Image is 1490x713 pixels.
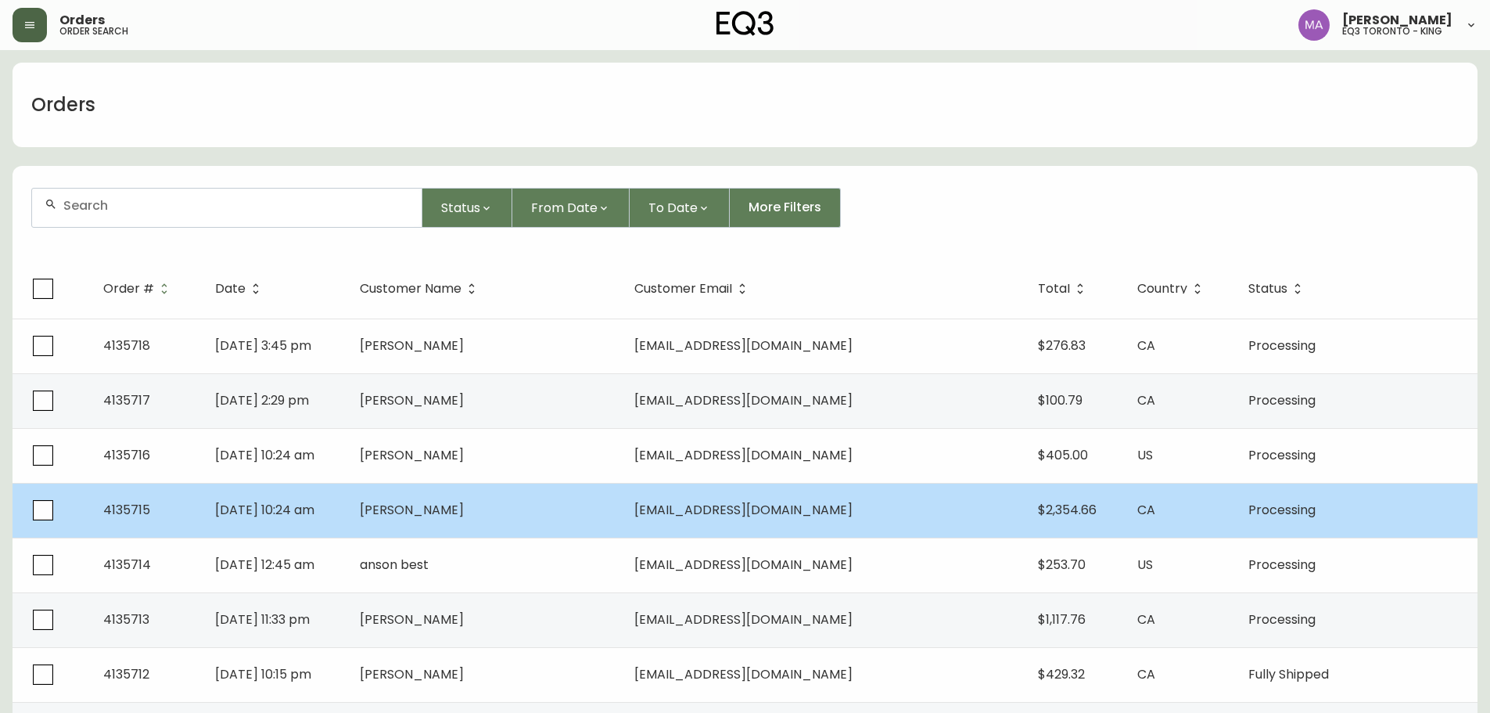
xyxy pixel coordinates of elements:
span: 4135714 [103,556,151,574]
span: Customer Email [634,282,752,296]
span: $2,354.66 [1038,501,1097,519]
span: Customer Email [634,284,732,293]
span: $253.70 [1038,556,1086,574]
span: [EMAIL_ADDRESS][DOMAIN_NAME] [634,665,853,683]
span: [PERSON_NAME] [360,665,464,683]
span: CA [1137,665,1155,683]
span: $100.79 [1038,391,1082,409]
span: Order # [103,282,174,296]
span: Processing [1248,610,1316,628]
h1: Orders [31,92,95,118]
span: $276.83 [1038,337,1086,355]
span: CA [1137,337,1155,355]
span: Customer Name [360,284,461,293]
span: [EMAIL_ADDRESS][DOMAIN_NAME] [634,391,853,409]
span: Processing [1248,501,1316,519]
span: Status [441,198,480,218]
span: US [1137,446,1153,464]
span: [EMAIL_ADDRESS][DOMAIN_NAME] [634,446,853,464]
span: More Filters [749,199,821,216]
span: [EMAIL_ADDRESS][DOMAIN_NAME] [634,556,853,574]
span: Country [1137,284,1187,293]
span: [DATE] 10:15 pm [215,665,311,683]
h5: order search [59,27,128,36]
span: [PERSON_NAME] [1342,14,1452,27]
span: [PERSON_NAME] [360,610,464,628]
span: US [1137,556,1153,574]
span: [PERSON_NAME] [360,391,464,409]
span: [EMAIL_ADDRESS][DOMAIN_NAME] [634,337,853,355]
span: [DATE] 10:24 am [215,501,314,519]
img: 4f0989f25cbf85e7eb2537583095d61e [1298,9,1330,41]
span: To Date [648,198,698,218]
span: Status [1248,284,1287,293]
span: 4135712 [103,665,149,683]
span: anson best [360,556,429,574]
span: $405.00 [1038,446,1088,464]
span: Total [1038,282,1090,296]
button: More Filters [730,188,841,228]
span: [PERSON_NAME] [360,337,464,355]
span: [EMAIL_ADDRESS][DOMAIN_NAME] [634,501,853,519]
span: Processing [1248,337,1316,355]
span: From Date [531,198,598,218]
span: 4135713 [103,610,149,628]
button: To Date [630,188,730,228]
span: Processing [1248,556,1316,574]
span: [EMAIL_ADDRESS][DOMAIN_NAME] [634,610,853,628]
span: [DATE] 2:29 pm [215,391,309,409]
input: Search [63,198,409,213]
span: Processing [1248,446,1316,464]
span: Date [215,284,246,293]
span: [DATE] 11:33 pm [215,610,310,628]
span: $1,117.76 [1038,610,1086,628]
span: [DATE] 3:45 pm [215,337,311,355]
span: 4135718 [103,337,150,355]
h5: eq3 toronto - king [1342,27,1442,36]
span: Fully Shipped [1248,665,1329,683]
span: 4135715 [103,501,150,519]
span: 4135717 [103,391,150,409]
span: [PERSON_NAME] [360,446,464,464]
button: Status [422,188,512,228]
span: Status [1248,282,1308,296]
span: Orders [59,14,105,27]
button: From Date [512,188,630,228]
span: Customer Name [360,282,482,296]
span: $429.32 [1038,665,1085,683]
span: [PERSON_NAME] [360,501,464,519]
span: Total [1038,284,1070,293]
span: [DATE] 12:45 am [215,556,314,574]
span: Processing [1248,391,1316,409]
span: Date [215,282,266,296]
span: Country [1137,282,1208,296]
span: [DATE] 10:24 am [215,446,314,464]
span: Order # [103,284,154,293]
span: CA [1137,610,1155,628]
img: logo [716,11,774,36]
span: 4135716 [103,446,150,464]
span: CA [1137,501,1155,519]
span: CA [1137,391,1155,409]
